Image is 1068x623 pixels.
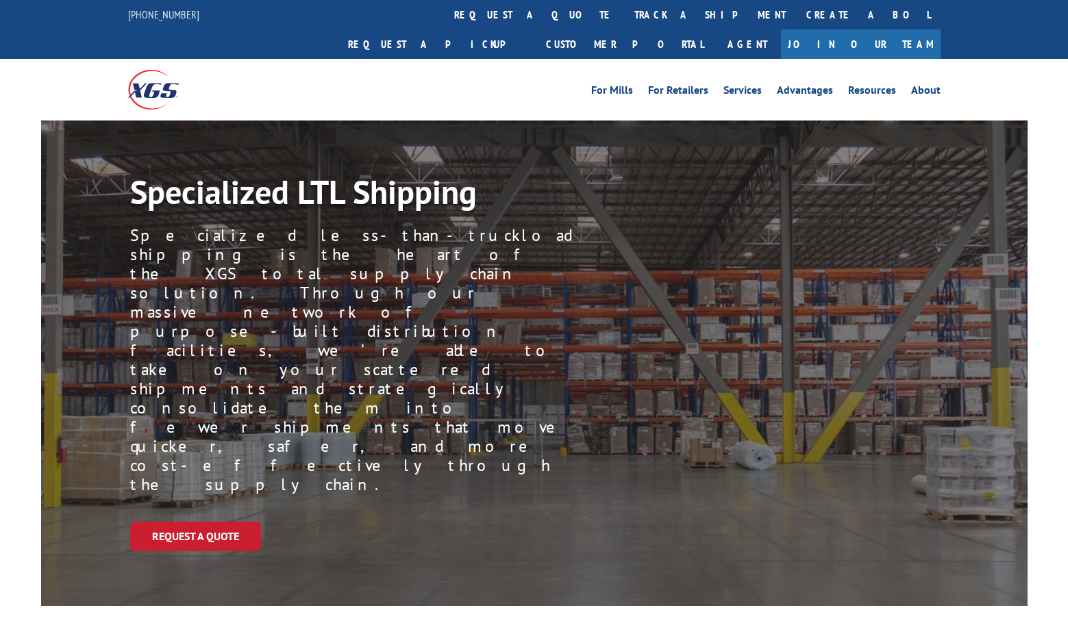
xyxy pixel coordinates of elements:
a: [PHONE_NUMBER] [128,8,199,21]
p: Specialized less-than-truckload shipping is the heart of the XGS total supply chain solution. Thr... [130,226,582,494]
a: Request a Quote [130,522,261,551]
a: Request a pickup [338,29,536,59]
a: Customer Portal [536,29,714,59]
a: Services [723,85,762,100]
a: Join Our Team [781,29,941,59]
a: About [911,85,941,100]
a: Resources [848,85,896,100]
a: For Mills [591,85,633,100]
h1: Specialized LTL Shipping [130,175,548,215]
a: Advantages [777,85,833,100]
a: For Retailers [648,85,708,100]
a: Agent [714,29,781,59]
